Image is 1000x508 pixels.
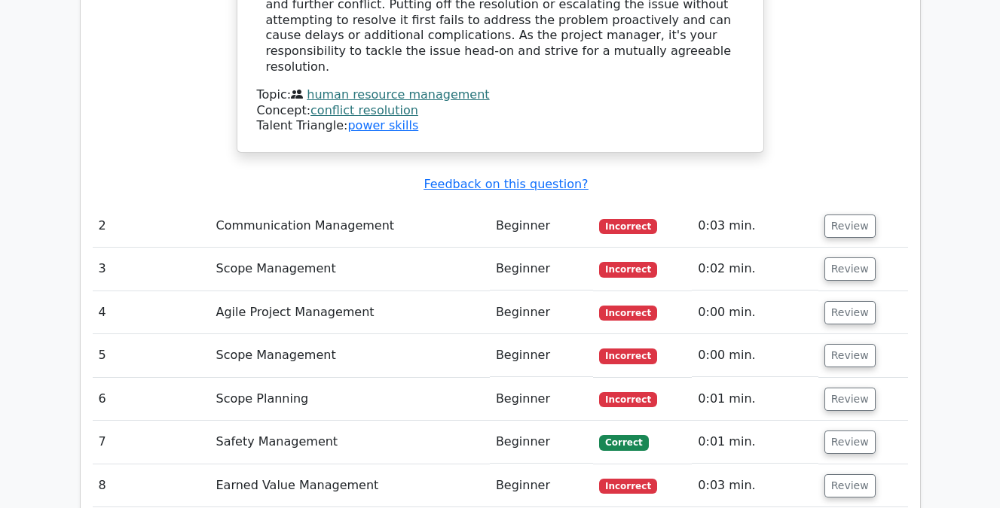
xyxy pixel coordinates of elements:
div: Topic: [257,87,744,103]
td: Beginner [490,464,593,507]
td: Agile Project Management [209,291,489,334]
td: 0:00 min. [692,334,818,377]
td: 6 [93,378,210,421]
button: Review [824,214,876,238]
td: Beginner [490,421,593,464]
td: 2 [93,205,210,248]
td: 4 [93,291,210,334]
td: Communication Management [209,205,489,248]
button: Review [824,301,876,324]
span: Incorrect [599,306,657,321]
td: Scope Management [209,248,489,291]
td: 0:01 min. [692,378,818,421]
td: 5 [93,334,210,377]
button: Review [824,388,876,411]
a: Feedback on this question? [424,177,588,191]
td: 0:03 min. [692,464,818,507]
a: human resource management [307,87,489,102]
td: Earned Value Management [209,464,489,507]
td: Scope Planning [209,378,489,421]
button: Review [824,344,876,367]
td: Beginner [490,291,593,334]
td: 3 [93,248,210,291]
td: Beginner [490,248,593,291]
td: Beginner [490,378,593,421]
td: Scope Management [209,334,489,377]
button: Review [824,474,876,497]
td: 7 [93,421,210,464]
div: Concept: [257,103,744,119]
td: 8 [93,464,210,507]
td: 0:01 min. [692,421,818,464]
td: Safety Management [209,421,489,464]
button: Review [824,257,876,281]
span: Incorrect [599,262,657,277]
span: Incorrect [599,348,657,364]
span: Incorrect [599,219,657,234]
span: Incorrect [599,392,657,407]
td: 0:00 min. [692,291,818,334]
a: conflict resolution [310,103,418,117]
td: 0:02 min. [692,248,818,291]
button: Review [824,430,876,454]
div: Talent Triangle: [257,87,744,134]
span: Correct [599,435,648,450]
td: Beginner [490,205,593,248]
td: 0:03 min. [692,205,818,248]
td: Beginner [490,334,593,377]
a: power skills [347,118,418,132]
span: Incorrect [599,479,657,494]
